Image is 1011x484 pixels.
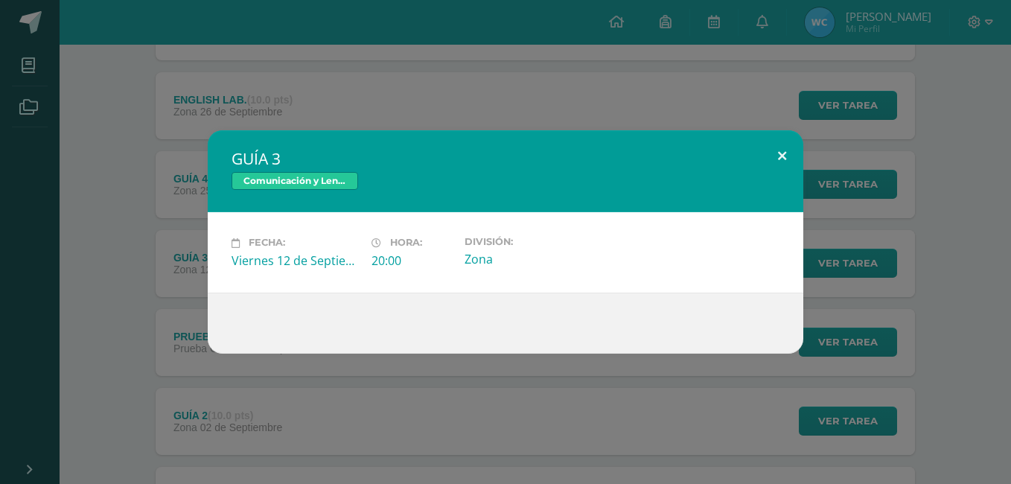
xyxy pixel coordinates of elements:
[371,252,453,269] div: 20:00
[232,252,360,269] div: Viernes 12 de Septiembre
[232,148,779,169] h2: GUÍA 3
[465,251,593,267] div: Zona
[761,130,803,181] button: Close (Esc)
[232,172,358,190] span: Comunicación y Lenguaje L.3 (Inglés y Laboratorio)
[249,238,285,249] span: Fecha:
[390,238,422,249] span: Hora:
[465,236,593,247] label: División:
